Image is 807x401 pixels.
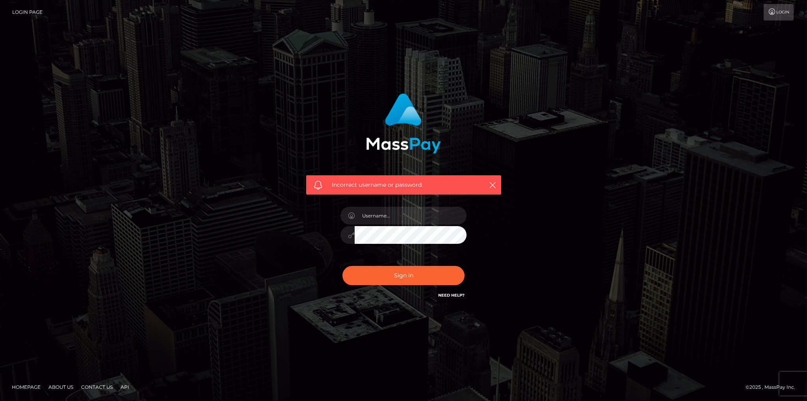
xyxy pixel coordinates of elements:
img: MassPay Login [366,93,441,154]
input: Username... [355,207,467,225]
a: Login Page [12,4,43,20]
a: Login [764,4,794,20]
button: Sign in [342,266,465,285]
a: Need Help? [438,293,465,298]
div: © 2025 , MassPay Inc. [746,383,801,392]
a: API [117,381,132,393]
a: Homepage [9,381,44,393]
a: Contact Us [78,381,116,393]
a: About Us [45,381,76,393]
span: Incorrect username or password. [332,181,476,189]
